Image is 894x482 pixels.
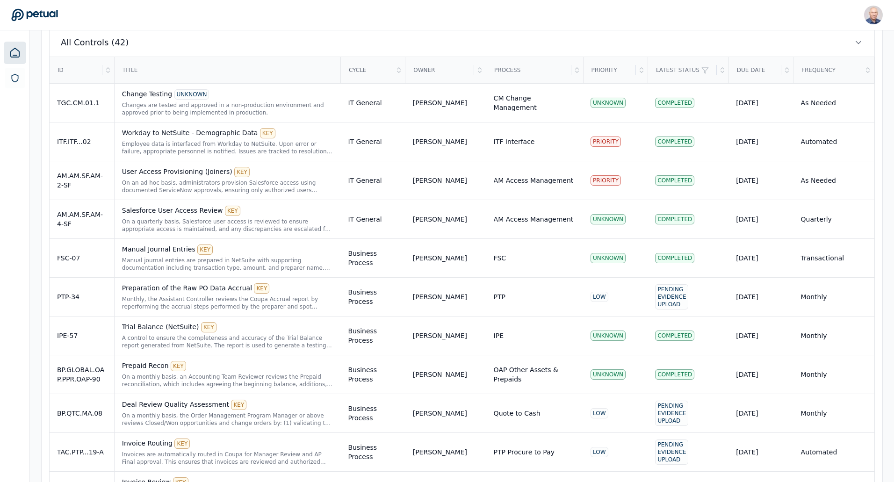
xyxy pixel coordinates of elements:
div: AM.AM.SF.AM-2-SF [57,171,107,190]
div: IPE-57 [57,331,107,340]
div: Completed [655,137,694,147]
div: [PERSON_NAME] [413,98,467,108]
div: User Access Provisioning (Joiners) [122,167,333,177]
td: IT General [340,83,405,122]
button: All Controls (42) [50,29,874,57]
div: FSC-07 [57,253,107,263]
div: [PERSON_NAME] [413,137,467,146]
div: Workday to NetSuite - Demographic Data [122,128,333,138]
div: Completed [655,253,694,263]
span: All Controls (42) [61,36,129,49]
div: Latest Status [649,58,717,83]
div: A control to ensure the completeness and accuracy of the Trial Balance report generated from NetS... [122,334,333,349]
td: Business Process [340,238,405,277]
div: TAC.PTP...19-A [57,447,107,457]
div: PRIORITY [591,175,621,186]
div: Monthly, the Assistant Controller reviews the Coupa Accrual report by reperforming the accrual st... [122,295,333,310]
div: KEY [260,128,275,138]
div: UNKNOWN [591,331,626,341]
td: Business Process [340,432,405,471]
div: [PERSON_NAME] [413,409,467,418]
div: BP.GLOBAL.OAP.PPR.OAP-90 [57,365,107,384]
div: [DATE] [736,409,786,418]
div: [DATE] [736,253,786,263]
a: Go to Dashboard [11,8,58,22]
div: Process [487,58,571,83]
div: Completed [655,98,694,108]
div: On a monthly basis, an Accounting Team Reviewer reviews the Prepaid reconciliation, which include... [122,373,333,388]
div: Completed [655,369,694,380]
div: [DATE] [736,176,786,185]
td: Monthly [793,277,874,316]
div: KEY [231,400,246,410]
td: As Needed [793,161,874,200]
div: Deal Review Quality Assessment [122,400,333,410]
div: Pending Evidence Upload [655,401,688,426]
td: Monthly [793,355,874,394]
td: IT General [340,161,405,200]
div: UNKNOWN [174,89,209,100]
div: AM.AM.SF.AM-4-SF [57,210,107,229]
div: Salesforce User Access Review [122,206,333,216]
div: On a quarterly basis, Salesforce user access is reviewed to ensure appropriate access is maintain... [122,218,333,233]
td: Automated [793,432,874,471]
td: Business Process [340,316,405,355]
div: PTP Procure to Pay [494,447,555,457]
div: ITF.ITF...02 [57,137,107,146]
div: [DATE] [736,331,786,340]
td: Automated [793,122,874,161]
div: LOW [591,292,608,302]
div: FSC [494,253,506,263]
div: Invoice Routing [122,439,333,449]
div: [PERSON_NAME] [413,447,467,457]
div: UNKNOWN [591,214,626,224]
div: [DATE] [736,447,786,457]
td: Business Process [340,355,405,394]
div: TGC.CM.01.1 [57,98,107,108]
div: LOW [591,408,608,418]
div: PRIORITY [591,137,621,147]
div: BP.QTC.MA.08 [57,409,107,418]
div: [PERSON_NAME] [413,176,467,185]
img: Harel K [864,6,883,24]
div: KEY [234,167,250,177]
div: LOW [591,447,608,457]
a: SOC 1 Reports [5,68,25,88]
td: Business Process [340,394,405,432]
div: On an ad hoc basis, administrators provision Salesforce access using documented ServiceNow approv... [122,179,333,194]
div: Change Testing [122,89,333,100]
div: [PERSON_NAME] [413,331,467,340]
div: Completed [655,331,694,341]
div: KEY [171,361,186,371]
td: IT General [340,122,405,161]
td: Quarterly [793,200,874,238]
div: Frequency [794,58,862,83]
div: Changes are tested and approved in a non-production environment and approved prior to being imple... [122,101,333,116]
div: Prepaid Recon [122,361,333,371]
div: [DATE] [736,215,786,224]
div: KEY [174,439,190,449]
a: Dashboard [4,42,26,64]
td: Monthly [793,394,874,432]
div: UNKNOWN [591,98,626,108]
div: Title [115,58,340,83]
div: OAP Other Assets & Prepaids [494,365,576,384]
div: Pending Evidence Upload [655,439,688,465]
div: AM Access Management [494,176,574,185]
div: KEY [197,245,213,255]
div: [PERSON_NAME] [413,253,467,263]
div: IPE [494,331,504,340]
div: Completed [655,175,694,186]
div: [PERSON_NAME] [413,215,467,224]
div: CM Change Management [494,94,576,112]
div: Due Date [729,58,781,83]
div: Quote to Cash [494,409,541,418]
td: As Needed [793,83,874,122]
div: Priority [584,58,636,83]
div: [PERSON_NAME] [413,370,467,379]
div: Pending Evidence Upload [655,284,688,309]
div: PTP [494,292,505,302]
div: Employee data is interfaced from Workday to NetSuite. Upon error or failure, appropriate personne... [122,140,333,155]
div: [DATE] [736,137,786,146]
div: KEY [254,283,269,294]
